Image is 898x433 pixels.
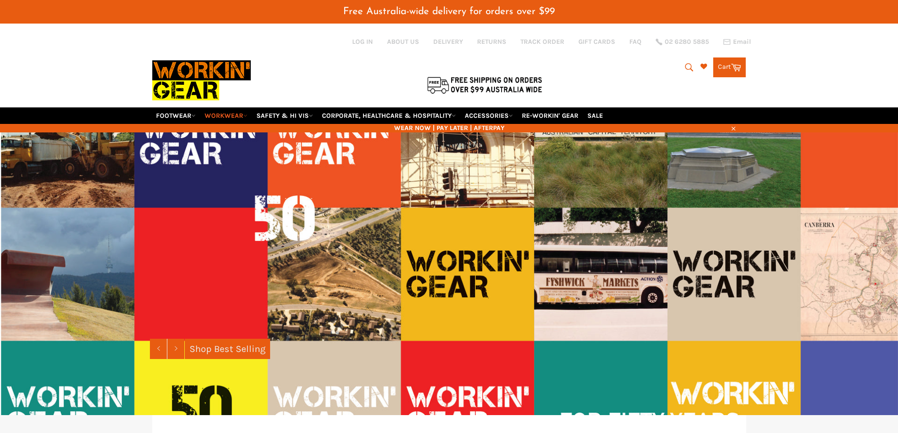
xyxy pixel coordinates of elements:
[713,57,746,77] a: Cart
[352,38,373,46] a: Log in
[629,37,642,46] a: FAQ
[520,37,564,46] a: TRACK ORDER
[387,37,419,46] a: ABOUT US
[152,54,251,107] img: Workin Gear leaders in Workwear, Safety Boots, PPE, Uniforms. Australia's No.1 in Workwear
[152,107,199,124] a: FOOTWEAR
[477,37,506,46] a: RETURNS
[656,39,709,45] a: 02 6280 5885
[578,37,615,46] a: GIFT CARDS
[433,37,463,46] a: DELIVERY
[201,107,251,124] a: WORKWEAR
[723,38,751,46] a: Email
[426,75,544,95] img: Flat $9.95 shipping Australia wide
[584,107,607,124] a: SALE
[665,39,709,45] span: 02 6280 5885
[461,107,517,124] a: ACCESSORIES
[318,107,460,124] a: CORPORATE, HEALTHCARE & HOSPITALITY
[152,123,746,132] span: WEAR NOW | PAY LATER | AFTERPAY
[185,339,270,359] a: Shop Best Selling
[733,39,751,45] span: Email
[518,107,582,124] a: RE-WORKIN' GEAR
[253,107,317,124] a: SAFETY & HI VIS
[343,7,555,16] span: Free Australia-wide delivery for orders over $99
